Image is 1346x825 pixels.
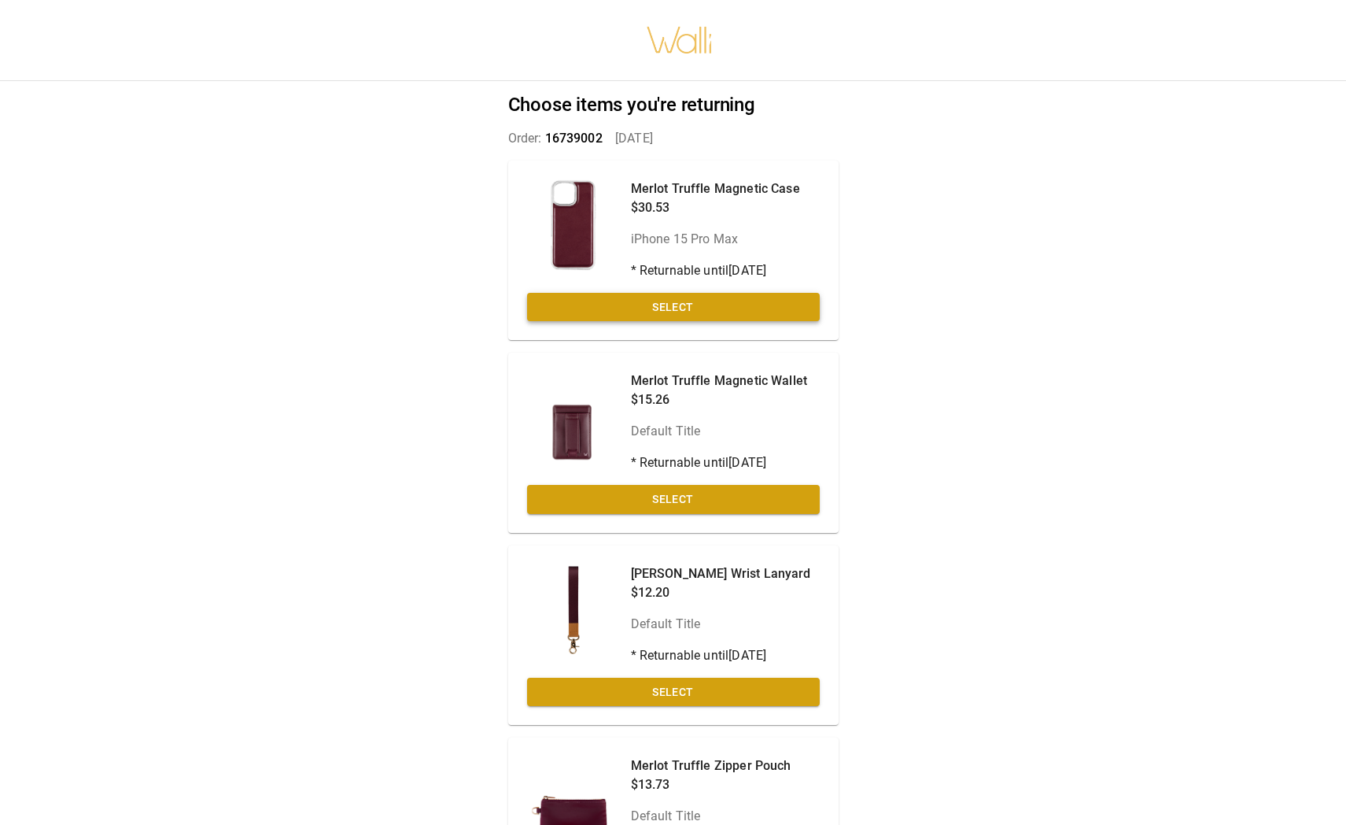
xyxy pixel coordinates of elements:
[631,646,811,665] p: * Returnable until [DATE]
[527,678,820,707] button: Select
[631,230,800,249] p: iPhone 15 Pro Max
[631,453,808,472] p: * Returnable until [DATE]
[631,583,811,602] p: $12.20
[631,757,791,775] p: Merlot Truffle Zipper Pouch
[631,198,800,217] p: $30.53
[631,775,791,794] p: $13.73
[527,485,820,514] button: Select
[631,390,808,409] p: $15.26
[508,129,839,148] p: Order: [DATE]
[631,564,811,583] p: [PERSON_NAME] Wrist Lanyard
[631,422,808,441] p: Default Title
[631,179,800,198] p: Merlot Truffle Magnetic Case
[631,261,800,280] p: * Returnable until [DATE]
[646,6,714,74] img: walli-inc.myshopify.com
[631,615,811,634] p: Default Title
[631,372,808,390] p: Merlot Truffle Magnetic Wallet
[508,94,839,117] h2: Choose items you're returning
[545,131,603,146] span: 16739002
[527,293,820,322] button: Select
